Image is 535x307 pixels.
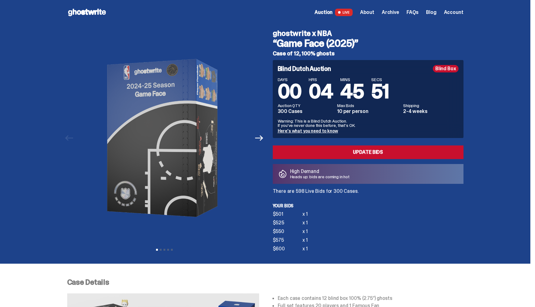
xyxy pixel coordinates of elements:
[403,109,459,114] dd: 2-4 weeks
[278,66,331,72] h4: Blind Dutch Auction
[315,10,333,15] span: Auction
[273,220,302,225] div: $525
[167,249,169,251] button: View slide 4
[273,51,463,56] h5: Case of 12, 100% ghosts
[335,9,353,16] span: LIVE
[156,249,158,251] button: View slide 1
[278,79,302,104] span: 00
[337,109,399,114] dd: 10 per person
[371,77,389,82] span: SECS
[273,145,463,159] a: Update Bids
[278,109,334,114] dd: 300 Cases
[278,128,338,134] a: Here's what you need to know
[426,10,436,15] a: Blog
[163,249,165,251] button: View slide 3
[278,296,463,301] li: Each case contains 12 blind box 100% (2.75”) ghosts
[315,9,352,16] a: Auction LIVE
[309,77,333,82] span: HRS
[290,169,350,174] p: High Demand
[273,212,302,217] div: $501
[273,229,302,234] div: $550
[67,279,463,286] p: Case Details
[340,77,364,82] span: MINS
[302,212,308,217] div: x 1
[278,119,459,128] p: Warning: This is a Blind Dutch Auction. If you’ve never done this before, that’s OK.
[302,220,308,225] div: x 1
[273,38,463,48] h3: “Game Face (2025)”
[160,249,162,251] button: View slide 2
[171,249,173,251] button: View slide 5
[273,189,463,194] p: There are 598 Live Bids for 300 Cases.
[360,10,374,15] a: About
[290,175,350,179] p: Heads up: bids are coming in hot
[444,10,463,15] a: Account
[337,103,399,108] dt: Max Bids
[273,30,463,37] h4: ghostwrite x NBA
[278,103,334,108] dt: Auction QTY
[302,229,308,234] div: x 1
[79,32,250,244] img: NBA-Hero-1.png
[403,103,459,108] dt: Shipping
[253,131,266,145] button: Next
[273,246,302,251] div: $600
[302,238,308,243] div: x 1
[273,204,463,208] p: Your bids
[407,10,419,15] a: FAQs
[302,246,308,251] div: x 1
[273,238,302,243] div: $575
[371,79,389,104] span: 51
[278,77,302,82] span: DAYS
[382,10,399,15] a: Archive
[340,79,364,104] span: 45
[309,79,333,104] span: 04
[433,65,459,72] div: Blind Box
